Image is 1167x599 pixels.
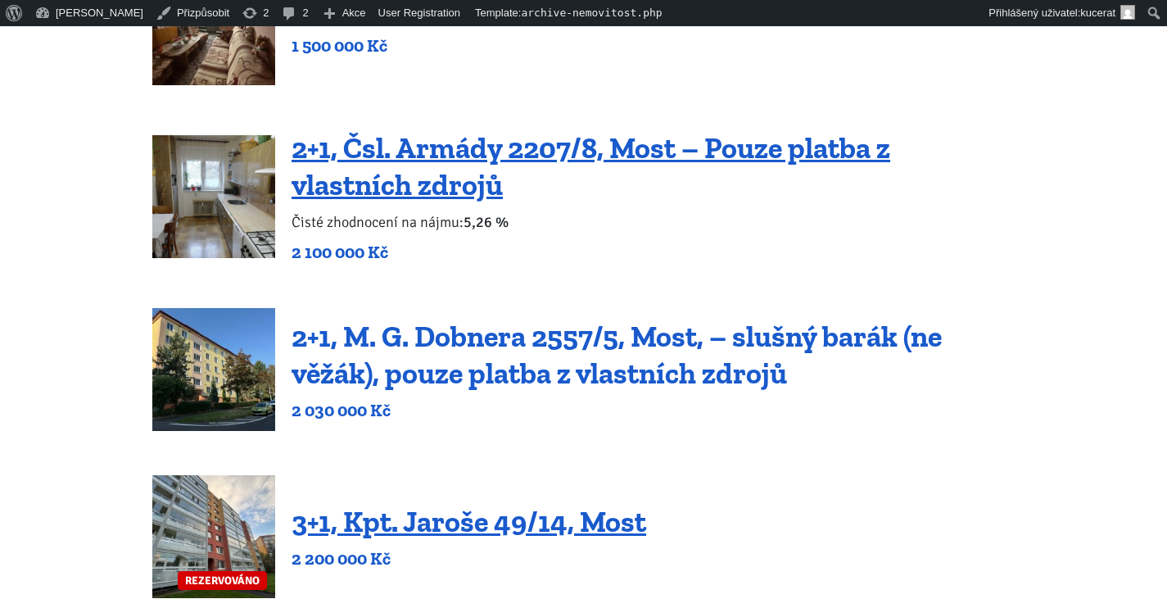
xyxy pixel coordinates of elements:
[292,547,646,570] p: 2 200 000 Kč
[178,571,267,590] span: REZERVOVÁNO
[292,399,1015,422] p: 2 030 000 Kč
[292,504,646,539] a: 3+1, Kpt. Jaroše 49/14, Most
[292,130,890,202] a: 2+1, Čsl. Armády 2207/8, Most – Pouze platba z vlastních zdrojů
[292,319,942,391] a: 2+1, M. G. Dobnera 2557/5, Most, – slušný barák (ne věžák), pouze platba z vlastních zdrojů
[292,34,909,57] p: 1 500 000 Kč
[292,241,1015,264] p: 2 100 000 Kč
[464,213,509,231] b: 5,26 %
[292,211,1015,234] p: Čisté zhodnocení na nájmu:
[521,7,662,19] span: archive-nemovitost.php
[1080,7,1115,19] span: kucerat
[152,475,275,598] a: REZERVOVÁNO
